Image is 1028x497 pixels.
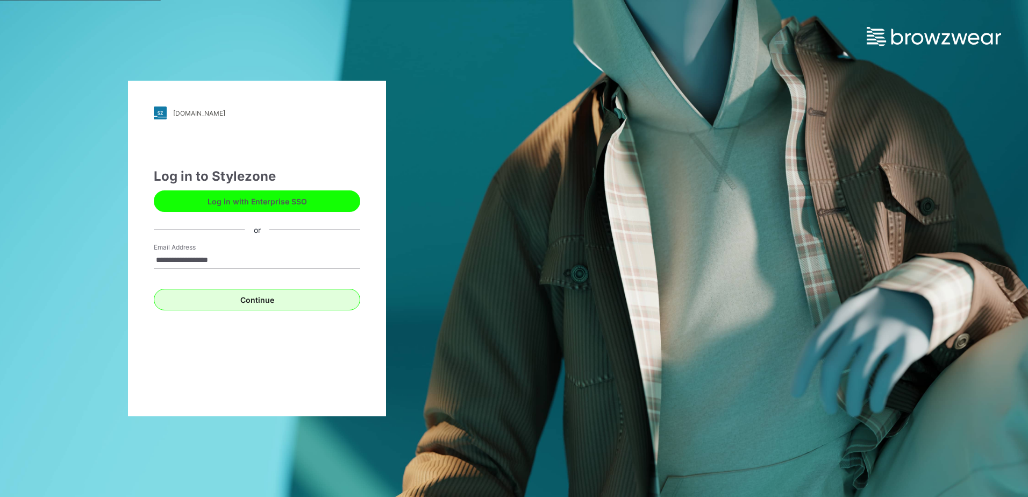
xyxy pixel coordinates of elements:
label: Email Address [154,243,229,252]
img: browzwear-logo.e42bd6dac1945053ebaf764b6aa21510.svg [867,27,1001,46]
img: stylezone-logo.562084cfcfab977791bfbf7441f1a819.svg [154,106,167,119]
a: [DOMAIN_NAME] [154,106,360,119]
button: Continue [154,289,360,310]
button: Log in with Enterprise SSO [154,190,360,212]
div: Log in to Stylezone [154,167,360,186]
div: or [245,224,269,235]
div: [DOMAIN_NAME] [173,109,225,117]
